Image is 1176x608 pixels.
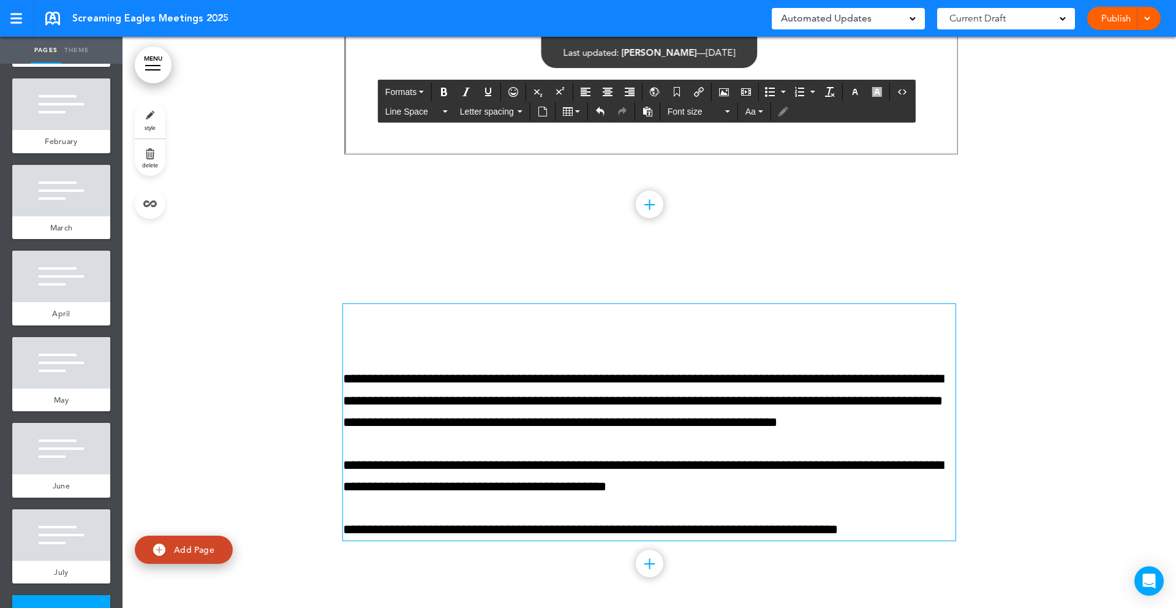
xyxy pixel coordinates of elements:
[54,567,68,577] span: July
[72,12,228,25] span: Screaming Eagles Meetings 2025
[714,83,734,101] div: Airmason image
[385,87,417,97] span: Formats
[142,161,158,169] span: delete
[478,83,499,101] div: Underline
[528,83,549,101] div: Subscript
[773,102,794,121] div: Toggle Tracking Changes
[456,83,477,101] div: Italic
[637,102,658,121] div: Paste as text
[745,107,756,116] span: Aa
[460,105,515,118] span: Letter spacing
[434,83,454,101] div: Bold
[668,105,723,118] span: Font size
[153,544,165,556] img: add.svg
[12,561,110,584] a: July
[174,544,214,555] span: Add Page
[666,83,687,101] div: Anchor
[532,102,553,121] div: Insert document
[54,395,69,405] span: May
[145,124,156,131] span: style
[622,47,697,58] span: [PERSON_NAME]
[736,83,756,101] div: Insert/edit media
[52,308,70,319] span: April
[61,37,92,64] a: Theme
[1134,566,1164,596] div: Open Intercom Messenger
[135,102,165,139] a: style
[50,222,73,233] span: March
[1096,7,1135,30] a: Publish
[563,48,736,57] div: —
[781,10,872,27] span: Automated Updates
[550,83,571,101] div: Superscript
[12,389,110,412] a: May
[12,474,110,498] a: June
[563,47,619,58] span: Last updated:
[761,83,789,101] div: Bullet list
[790,83,818,101] div: Numbered list
[53,481,70,491] span: June
[12,216,110,240] a: March
[135,47,171,83] a: MENU
[385,105,440,118] span: Line Space
[135,536,233,564] a: Add Page
[575,83,596,101] div: Align left
[619,83,640,101] div: Align right
[557,102,586,121] div: Table
[820,83,840,101] div: Clear formatting
[612,102,633,121] div: Redo
[590,102,611,121] div: Undo
[892,83,913,101] div: Source code
[949,10,1006,27] span: Current Draft
[644,83,665,101] div: Insert/Edit global anchor link
[706,47,736,58] span: [DATE]
[45,136,77,146] span: February
[688,83,709,101] div: Insert/edit airmason link
[12,302,110,325] a: April
[135,139,165,176] a: delete
[12,130,110,153] a: February
[597,83,618,101] div: Align center
[31,37,61,64] a: Pages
